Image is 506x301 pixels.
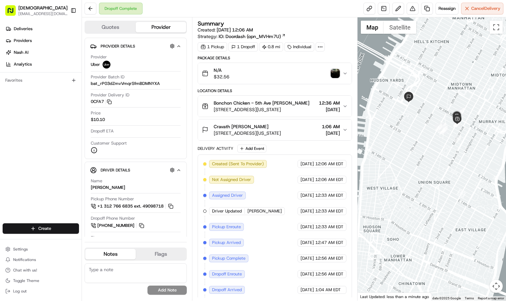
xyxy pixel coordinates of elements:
button: Add Event [237,145,266,152]
span: 12:06 AM EDT [315,161,343,167]
span: Pylon [65,111,79,116]
button: Provider [136,22,186,32]
span: Dropoff Enroute [212,271,242,277]
div: Location Details [198,88,352,93]
button: Show satellite imagery [384,21,416,34]
span: Nash AI [14,50,29,55]
span: [DATE] 12:06 AM [217,27,253,33]
img: Nash [7,7,20,20]
a: Report a map error [478,296,504,300]
span: Bonchon Chicken - 5th Ave [PERSON_NAME] [214,100,309,106]
div: [PERSON_NAME] [91,185,125,191]
img: Google [359,292,381,301]
button: Reassign [436,3,458,14]
button: Quotes [85,22,136,32]
span: Tip [91,235,97,241]
div: 1 Pickup [198,42,227,51]
span: [DATE] [301,255,314,261]
span: [DATE] [319,106,340,113]
a: 💻API Documentation [53,92,108,104]
span: Provider Delivery ID [91,92,129,98]
a: Deliveries [3,24,82,34]
img: 1736555255976-a54dd68f-1ca7-489b-9aae-adbdc363a1c4 [7,63,18,74]
span: Uber [91,62,100,68]
span: Dropoff ETA [91,128,114,134]
span: [PHONE_NUMBER] [97,223,134,229]
span: 12:56 AM EDT [315,271,343,277]
span: Driver Details [101,168,130,173]
button: Driver Details [90,165,181,175]
span: Dropoff Arrived [212,287,242,293]
span: bat_rP03dZmvVmqrSfmBDMNYXA [91,81,160,87]
span: Created: [198,27,253,33]
span: Provider Details [101,44,135,49]
img: uber-new-logo.jpeg [103,61,110,69]
span: IO: Doordash (opn_MVHm7U) [219,33,281,40]
a: +1 312 766 6835 ext. 49098718 [91,203,174,210]
a: Analytics [3,59,82,70]
span: Chat with us! [13,268,37,273]
span: Customer Support [91,140,127,146]
span: Deliveries [14,26,32,32]
span: [DATE] [301,192,314,198]
span: Dropoff Phone Number [91,215,135,221]
span: $10.10 [91,117,105,123]
div: Strategy: [198,33,286,40]
button: Map camera controls [490,280,503,293]
span: Created (Sent To Provider) [212,161,264,167]
div: 💻 [55,96,61,101]
div: 1 Dropoff [228,42,258,51]
span: Create [38,226,51,231]
button: Toggle Theme [3,276,79,285]
div: Individual [284,42,314,51]
span: Settings [13,247,28,252]
div: 1 [454,135,461,142]
button: Log out [3,287,79,296]
span: [DATE] [301,161,314,167]
span: Knowledge Base [13,95,50,102]
button: [PHONE_NUMBER] [91,222,145,229]
span: 12:56 AM EDT [315,255,343,261]
span: Log out [13,289,27,294]
span: Driver Updated [212,208,242,214]
button: Show street map [361,21,384,34]
span: [DATE] [301,208,314,214]
span: Map data ©2025 Google [425,296,461,300]
span: 12:33 AM EDT [315,208,343,214]
span: [DATE] [301,240,314,246]
button: [DEMOGRAPHIC_DATA][EMAIL_ADDRESS][DOMAIN_NAME] [3,3,68,18]
span: Not Assigned Driver [212,177,251,183]
button: Notes [85,249,136,259]
a: Open this area in Google Maps (opens a new window) [359,292,381,301]
button: [DEMOGRAPHIC_DATA] [18,5,68,11]
span: Pickup Arrived [212,240,241,246]
span: API Documentation [62,95,105,102]
span: Provider Batch ID [91,74,125,80]
span: [DATE] [301,177,314,183]
a: Terms [465,296,474,300]
span: Toggle Theme [13,278,39,283]
a: IO: Doordash (opn_MVHm7U) [219,33,286,40]
div: 0.8 mi [259,42,283,51]
span: Pickup Phone Number [91,196,134,202]
button: [EMAIL_ADDRESS][DOMAIN_NAME] [18,11,68,16]
div: 5 [440,126,448,133]
span: 1:06 AM [322,123,340,130]
div: Delivery Activity [198,146,233,151]
span: Notifications [13,257,36,262]
span: Assigned Driver [212,192,243,198]
button: Create [3,223,79,234]
span: [STREET_ADDRESS][US_STATE] [214,130,281,136]
span: Pickup Enroute [212,224,241,230]
button: CancelDelivery [461,3,503,14]
div: We're available if you need us! [22,69,83,74]
button: Settings [3,245,79,254]
span: 12:47 AM EDT [315,240,343,246]
div: Favorites [3,75,79,86]
span: 12:36 AM [319,100,340,106]
a: Providers [3,35,82,46]
div: Start new chat [22,63,107,69]
div: Last Updated: less than a minute ago [358,292,432,301]
span: N/A [214,67,229,73]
